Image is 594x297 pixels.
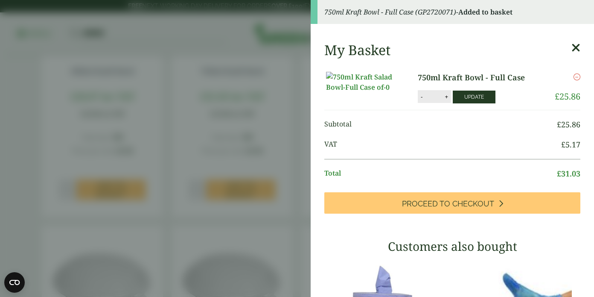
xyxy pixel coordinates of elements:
[324,7,456,17] em: 750ml Kraft Bowl - Full Case (GP2720071)
[561,139,580,150] bdi: 5.17
[561,139,565,150] span: £
[4,272,25,293] button: Open CMP widget
[574,72,580,82] a: Remove this item
[557,168,580,179] bdi: 31.03
[324,139,561,150] span: VAT
[326,72,403,92] img: 750ml Kraft Salad Bowl-Full Case of-0
[324,239,580,254] h3: Customers also bought
[418,72,540,83] a: 750ml Kraft Bowl - Full Case
[458,7,512,17] strong: Added to basket
[324,192,580,214] a: Proceed to Checkout
[555,91,580,102] bdi: 25.86
[324,168,557,179] span: Total
[324,42,390,58] h2: My Basket
[557,119,561,129] span: £
[418,93,425,100] button: -
[402,199,494,209] span: Proceed to Checkout
[453,91,495,103] button: Update
[324,119,557,130] span: Subtotal
[557,168,561,179] span: £
[442,93,451,100] button: +
[557,119,580,129] bdi: 25.86
[555,91,559,102] span: £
